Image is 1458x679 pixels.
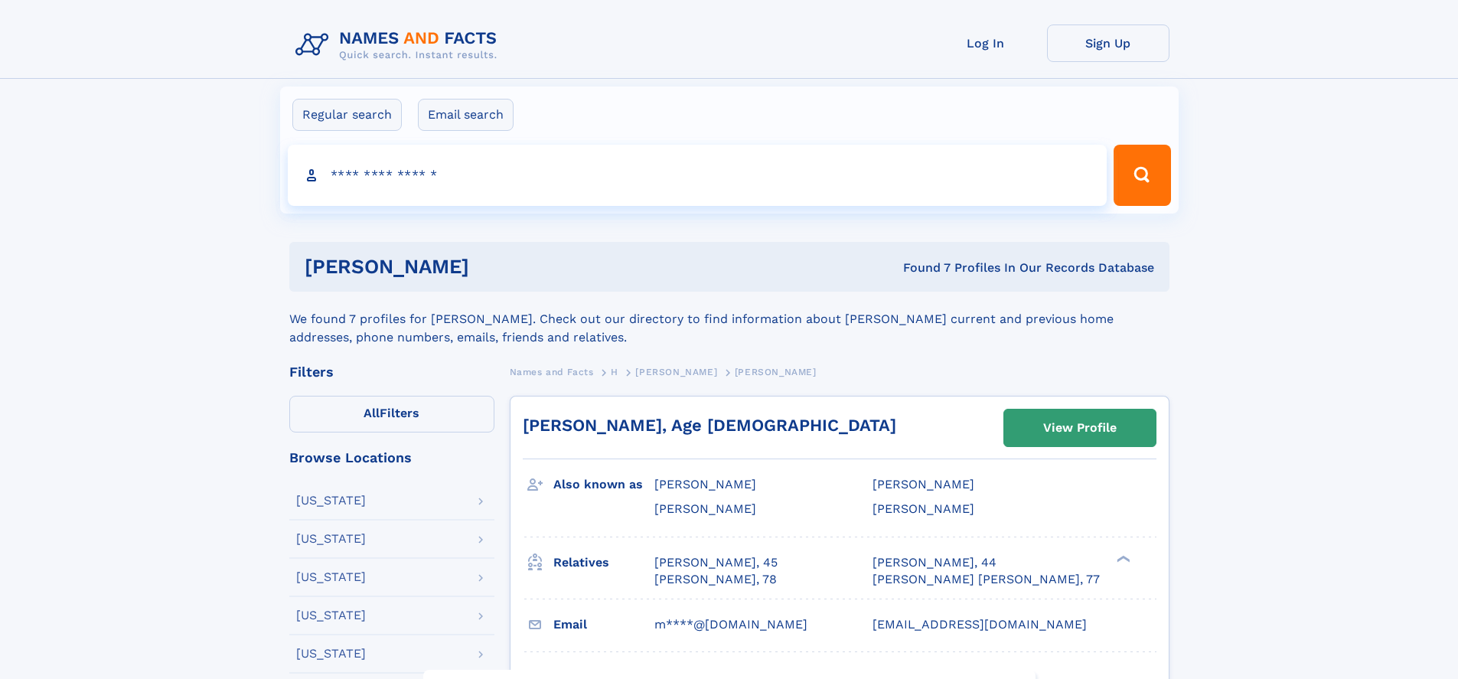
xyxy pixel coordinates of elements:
[686,260,1154,276] div: Found 7 Profiles In Our Records Database
[553,472,654,498] h3: Also known as
[289,451,494,465] div: Browse Locations
[1047,24,1169,62] a: Sign Up
[289,365,494,379] div: Filters
[611,367,618,377] span: H
[553,550,654,576] h3: Relatives
[635,367,717,377] span: [PERSON_NAME]
[553,612,654,638] h3: Email
[873,617,1087,632] span: [EMAIL_ADDRESS][DOMAIN_NAME]
[654,501,756,516] span: [PERSON_NAME]
[1114,145,1170,206] button: Search Button
[296,571,366,583] div: [US_STATE]
[873,554,996,571] a: [PERSON_NAME], 44
[289,396,494,433] label: Filters
[925,24,1047,62] a: Log In
[418,99,514,131] label: Email search
[735,367,817,377] span: [PERSON_NAME]
[296,648,366,660] div: [US_STATE]
[364,406,380,420] span: All
[292,99,402,131] label: Regular search
[289,24,510,66] img: Logo Names and Facts
[289,292,1169,347] div: We found 7 profiles for [PERSON_NAME]. Check out our directory to find information about [PERSON_...
[296,609,366,622] div: [US_STATE]
[523,416,896,435] a: [PERSON_NAME], Age [DEMOGRAPHIC_DATA]
[611,362,618,381] a: H
[873,571,1100,588] a: [PERSON_NAME] [PERSON_NAME], 77
[654,554,778,571] a: [PERSON_NAME], 45
[1113,553,1131,563] div: ❯
[873,501,974,516] span: [PERSON_NAME]
[296,533,366,545] div: [US_STATE]
[654,477,756,491] span: [PERSON_NAME]
[296,495,366,507] div: [US_STATE]
[873,477,974,491] span: [PERSON_NAME]
[635,362,717,381] a: [PERSON_NAME]
[288,145,1107,206] input: search input
[305,257,687,276] h1: [PERSON_NAME]
[654,571,777,588] a: [PERSON_NAME], 78
[1004,410,1156,446] a: View Profile
[510,362,594,381] a: Names and Facts
[1043,410,1117,446] div: View Profile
